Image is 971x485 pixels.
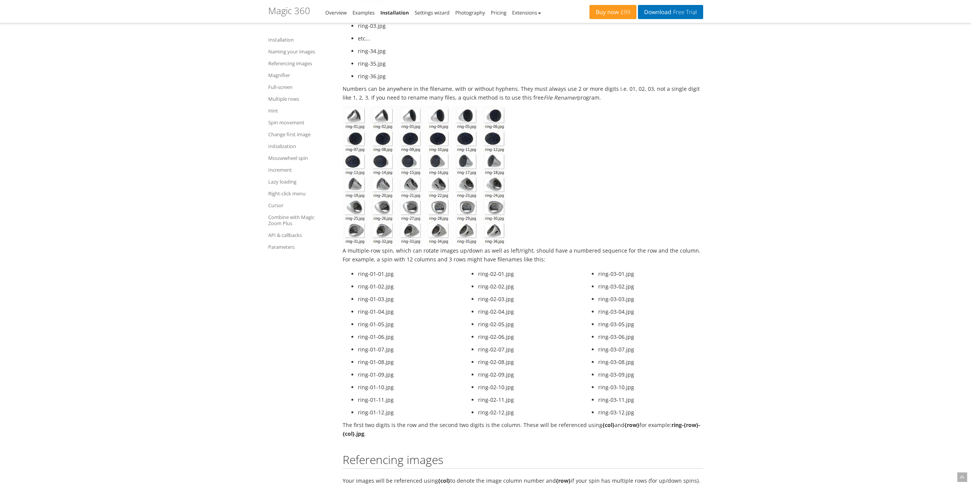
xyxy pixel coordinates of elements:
p: The first two digits is the row and the second two digits is the column. These will be referenced... [343,421,703,438]
li: ring-01-06.jpg [358,332,463,341]
li: ring-03-07.jpg [598,345,703,354]
li: ring-03-10.jpg [598,383,703,392]
span: Free Trial [671,9,697,15]
p: Your images will be referenced using to denote the image column number and if your spin has multi... [343,476,703,485]
a: Combine with Magic Zoom Plus [268,213,333,228]
li: ring-03-05.jpg [598,320,703,329]
img: Set of 360 images [343,106,507,246]
i: File Renamer [544,94,577,101]
li: ring-02-03.jpg [478,295,583,303]
li: ring-02-05.jpg [478,320,583,329]
a: Magnifier [268,71,333,80]
li: ring-01-05.jpg [358,320,463,329]
li: etc... [358,34,703,43]
li: ring-03-09.jpg [598,370,703,379]
li: ring-03-04.jpg [598,307,703,316]
li: ring-34.jpg [358,47,703,55]
a: Increment [268,165,333,174]
a: Multiple rows [268,94,333,103]
li: ring-02-09.jpg [478,370,583,379]
a: Naming your images [268,47,333,56]
li: ring-02-12.jpg [478,408,583,417]
a: Settings wizard [415,9,450,16]
li: ring-02-06.jpg [478,332,583,341]
li: ring-02-04.jpg [478,307,583,316]
li: ring-01-10.jpg [358,383,463,392]
li: ring-01-09.jpg [358,370,463,379]
li: ring-01-04.jpg [358,307,463,316]
strong: {row} [625,421,639,429]
p: Numbers can be anywhere in the filename, with or without hyphens. They must always use 2 or more ... [343,84,703,102]
strong: {row} [556,477,571,484]
li: ring-01-11.jpg [358,395,463,404]
li: ring-01-03.jpg [358,295,463,303]
li: ring-35.jpg [358,59,703,68]
li: ring-03-06.jpg [598,332,703,341]
a: Cursor [268,201,333,210]
p: A multiple-row spin, which can rotate images up/down as well as left/right, should have a numbere... [343,246,703,264]
a: API & callbacks [268,230,333,240]
a: Change first image [268,130,333,139]
li: ring-03.jpg [358,21,703,30]
li: ring-02-07.jpg [478,345,583,354]
a: Pricing [491,9,506,16]
li: ring-36.jpg [358,72,703,81]
li: ring-01-01.jpg [358,269,463,278]
a: Parameters [268,242,333,251]
li: ring-02-11.jpg [478,395,583,404]
a: DownloadFree Trial [638,5,703,19]
span: £99 [619,9,631,15]
a: Referencing images [268,59,333,68]
li: ring-02-10.jpg [478,383,583,392]
a: Installation [380,9,409,16]
strong: ring-{row}-{col}.jpg [343,421,700,437]
a: Hint [268,106,333,115]
li: ring-01-02.jpg [358,282,463,291]
h1: Magic 360 [268,6,310,16]
li: ring-03-11.jpg [598,395,703,404]
li: ring-03-12.jpg [598,408,703,417]
a: Full-screen [268,82,333,92]
li: ring-03-08.jpg [598,358,703,366]
li: ring-02-02.jpg [478,282,583,291]
li: ring-01-08.jpg [358,358,463,366]
a: Photography [455,9,485,16]
li: ring-02-01.jpg [478,269,583,278]
a: Right-click menu [268,189,333,198]
strong: {col} [602,421,615,429]
a: Lazy loading [268,177,333,186]
a: Initialization [268,142,333,151]
li: ring-02-08.jpg [478,358,583,366]
a: Mousewheel spin [268,153,333,163]
a: Installation [268,35,333,44]
li: ring-03-02.jpg [598,282,703,291]
a: Overview [325,9,347,16]
li: ring-01-07.jpg [358,345,463,354]
a: Extensions [512,9,541,16]
a: Spin movement [268,118,333,127]
a: Buy now£99 [589,5,636,19]
strong: {col} [438,477,450,484]
a: Examples [353,9,375,16]
h2: Referencing images [343,453,703,469]
li: ring-03-01.jpg [598,269,703,278]
li: ring-03-03.jpg [598,295,703,303]
li: ring-01-12.jpg [358,408,463,417]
